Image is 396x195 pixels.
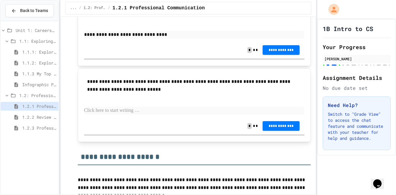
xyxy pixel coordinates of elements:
span: Unit 1: Careers & Professionalism [16,27,56,33]
h1: 1B Intro to CS [323,24,373,33]
span: 1.2: Professional Communication [84,6,105,11]
span: 1.2.3 Professional Communication Challenge [22,125,56,131]
span: Back to Teams [20,8,48,14]
span: ... [70,6,77,11]
span: Infographic Project: Your favorite CS [22,81,56,88]
span: 1.1.3 My Top 3 CS Careers! [22,71,56,77]
div: No due date set [323,84,391,92]
span: 1.2: Professional Communication [19,92,56,99]
span: / [79,6,81,11]
iframe: chat widget [371,171,390,189]
p: Switch to "Grade View" to access the chat feature and communicate with your teacher for help and ... [328,111,385,141]
h2: Assignment Details [323,74,391,82]
span: 1.2.2 Review - Professional Communication [22,114,56,120]
span: 1.1.1: Exploring CS Careers [22,49,56,55]
div: [PERSON_NAME] [324,56,389,61]
button: Back to Teams [5,4,54,17]
span: / [108,6,110,11]
span: 1.1.2: Exploring CS Careers - Review [22,60,56,66]
span: 1.2.1 Professional Communication [22,103,56,109]
h3: Need Help? [328,102,385,109]
span: 1.1: Exploring CS Careers [19,38,56,44]
span: 1.2.1 Professional Communication [112,5,205,12]
h2: Your Progress [323,43,391,51]
div: My Account [322,2,341,16]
